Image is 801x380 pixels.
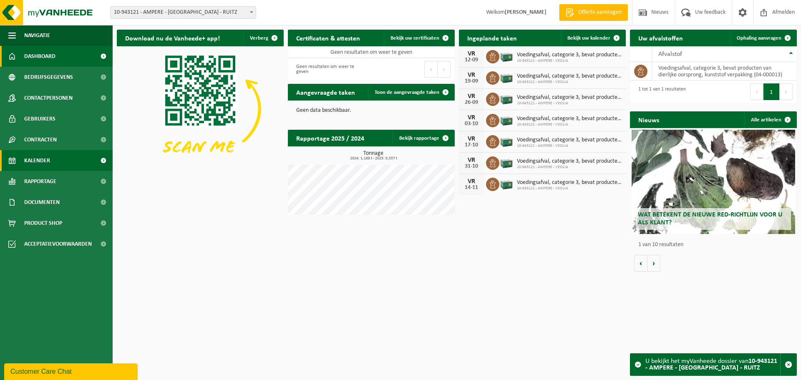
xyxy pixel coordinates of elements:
img: PB-LB-0680-HPE-GN-01 [499,91,514,106]
span: Voedingsafval, categorie 3, bevat producten van dierlijke oorsprong, kunststof v... [517,94,622,101]
span: 2024: 1,188 t - 2025: 0,557 t [292,156,455,161]
div: 12-09 [463,57,480,63]
p: 1 van 10 resultaten [638,242,793,248]
span: Contracten [24,129,57,150]
h2: Nieuws [630,111,667,128]
strong: 10-943121 - AMPERE - [GEOGRAPHIC_DATA] - RUITZ [645,358,777,371]
span: Afvalstof [658,51,682,58]
h2: Uw afvalstoffen [630,30,691,46]
img: PB-LB-0680-HPE-GN-01 [499,49,514,63]
div: 14-11 [463,185,480,191]
span: Gebruikers [24,108,55,129]
a: Wat betekent de nieuwe RED-richtlijn voor u als klant? [632,130,795,234]
span: Voedingsafval, categorie 3, bevat producten van dierlijke oorsprong, kunststof v... [517,52,622,58]
h2: Aangevraagde taken [288,84,363,100]
img: PB-LB-0680-HPE-GN-01 [499,155,514,169]
h2: Rapportage 2025 / 2024 [288,130,373,146]
button: Previous [750,83,763,100]
span: 10-943121 - AMPERE - VEOLIA [517,58,622,63]
td: voedingsafval, categorie 3, bevat producten van dierlijke oorsprong, kunststof verpakking (04-000... [652,62,797,81]
span: 10-943121 - AMPERE - VEOLIA [517,80,622,85]
span: 10-943121 - AMPERE - VEOLIA [517,122,622,127]
div: VR [463,157,480,164]
span: Voedingsafval, categorie 3, bevat producten van dierlijke oorsprong, kunststof v... [517,158,622,165]
div: 26-09 [463,100,480,106]
a: Offerte aanvragen [559,4,628,21]
span: Dashboard [24,46,55,67]
span: Kalender [24,150,50,171]
span: Bedrijfsgegevens [24,67,73,88]
div: VR [463,93,480,100]
button: Vorige [634,255,647,272]
span: Toon de aangevraagde taken [375,90,439,95]
span: Ophaling aanvragen [737,35,781,41]
iframe: chat widget [4,362,139,380]
span: 10-943121 - AMPERE - VEOLIA [517,186,622,191]
div: 19-09 [463,78,480,84]
span: Verberg [250,35,268,41]
span: Wat betekent de nieuwe RED-richtlijn voor u als klant? [638,211,782,226]
h2: Download nu de Vanheede+ app! [117,30,228,46]
span: Bekijk uw certificaten [390,35,439,41]
p: Geen data beschikbaar. [296,108,446,113]
a: Bekijk rapportage [393,130,454,146]
div: 17-10 [463,142,480,148]
span: Voedingsafval, categorie 3, bevat producten van dierlijke oorsprong, kunststof v... [517,137,622,143]
div: VR [463,136,480,142]
span: Bekijk uw kalender [567,35,610,41]
div: Geen resultaten om weer te geven [292,60,367,78]
button: Next [438,61,451,78]
a: Ophaling aanvragen [730,30,796,46]
strong: [PERSON_NAME] [505,9,547,15]
div: VR [463,178,480,185]
span: Voedingsafval, categorie 3, bevat producten van dierlijke oorsprong, kunststof v... [517,116,622,122]
span: Rapportage [24,171,56,192]
span: 10-943121 - AMPERE - VEOLIA [517,101,622,106]
img: PB-LB-0680-HPE-GN-01 [499,176,514,191]
a: Bekijk uw kalender [561,30,625,46]
button: 1 [763,83,780,100]
button: Volgende [647,255,660,272]
span: Offerte aanvragen [576,8,624,17]
span: Navigatie [24,25,50,46]
button: Previous [424,61,438,78]
h3: Tonnage [292,151,455,161]
h2: Certificaten & attesten [288,30,368,46]
span: Product Shop [24,213,62,234]
span: 10-943121 - AMPERE - VEOLIA [517,165,622,170]
div: VR [463,72,480,78]
a: Alle artikelen [744,111,796,128]
span: 10-943121 - AMPERE - VEOLIA [517,143,622,148]
div: 03-10 [463,121,480,127]
a: Toon de aangevraagde taken [368,84,454,101]
div: U bekijkt het myVanheede dossier van [645,354,780,375]
div: VR [463,114,480,121]
div: 31-10 [463,164,480,169]
span: 10-943121 - AMPERE - VEOLIA - RUITZ [111,7,256,18]
a: Bekijk uw certificaten [384,30,454,46]
button: Verberg [243,30,283,46]
span: Contactpersonen [24,88,73,108]
span: Acceptatievoorwaarden [24,234,92,254]
img: PB-LB-0680-HPE-GN-01 [499,134,514,148]
img: PB-LB-0680-HPE-GN-01 [499,113,514,127]
div: 1 tot 1 van 1 resultaten [634,83,686,101]
div: VR [463,50,480,57]
td: Geen resultaten om weer te geven [288,46,455,58]
span: Voedingsafval, categorie 3, bevat producten van dierlijke oorsprong, kunststof v... [517,73,622,80]
button: Next [780,83,793,100]
h2: Ingeplande taken [459,30,525,46]
img: PB-LB-0680-HPE-GN-01 [499,70,514,84]
span: Voedingsafval, categorie 3, bevat producten van dierlijke oorsprong, kunststof v... [517,179,622,186]
span: 10-943121 - AMPERE - VEOLIA - RUITZ [110,6,256,19]
span: Documenten [24,192,60,213]
img: Download de VHEPlus App [117,46,284,171]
